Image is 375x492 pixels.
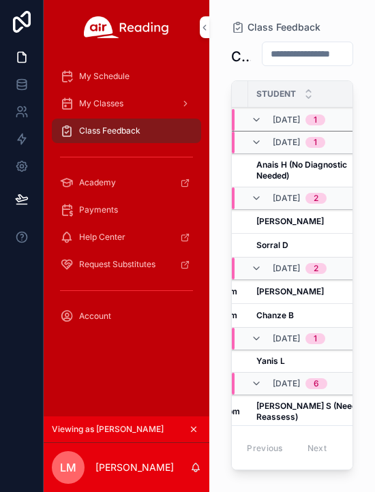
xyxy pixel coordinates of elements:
span: Payments [79,204,118,215]
a: Academy [52,170,201,195]
img: App logo [84,16,170,38]
span: [DATE] [273,193,300,204]
div: 1 [314,137,317,148]
span: Class Feedback [79,125,140,136]
a: Help Center [52,225,201,249]
a: My Schedule [52,64,201,89]
span: Academy [79,177,116,188]
div: 6 [314,378,319,389]
span: Class Feedback [247,20,320,34]
span: Account [79,311,111,322]
strong: Anais H (No Diagnostic Needed) [256,159,349,181]
a: Class Feedback [231,20,320,34]
strong: [PERSON_NAME] S (Need Reassess) [256,401,359,422]
div: 2 [314,263,318,274]
p: [PERSON_NAME] [95,461,174,474]
span: LM [60,459,76,476]
a: My Classes [52,91,201,116]
strong: Chanze B [256,310,294,320]
strong: [PERSON_NAME] [256,286,324,296]
a: Payments [52,198,201,222]
span: Request Substitutes [79,259,155,270]
span: Viewing as [PERSON_NAME] [52,424,164,435]
a: Request Substitutes [52,252,201,277]
strong: [PERSON_NAME] [256,216,324,226]
a: Class Feedback [52,119,201,143]
strong: Sorral D [256,240,288,250]
span: My Schedule [79,71,130,82]
a: Account [52,304,201,328]
span: [DATE] [273,137,300,148]
div: 2 [314,193,318,204]
span: My Classes [79,98,123,109]
span: [DATE] [273,114,300,125]
h1: Class Feedback [231,47,251,66]
span: [DATE] [273,263,300,274]
strong: Yanis L [256,356,285,366]
span: [DATE] [273,378,300,389]
div: scrollable content [44,55,209,346]
span: [DATE] [273,333,300,344]
span: Help Center [79,232,125,243]
span: Student [256,89,296,99]
div: 1 [314,333,317,344]
div: 1 [314,114,317,125]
